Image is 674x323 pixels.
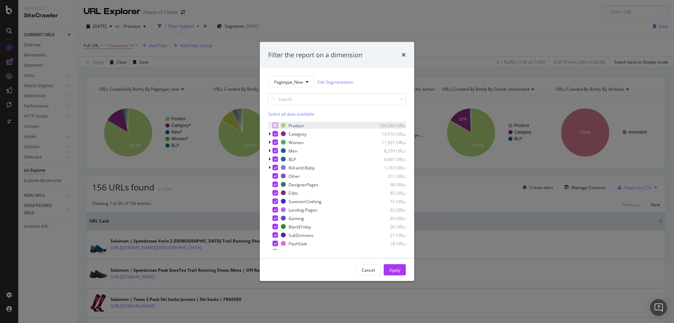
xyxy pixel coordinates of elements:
[289,156,296,162] div: BLP
[371,156,406,162] div: 4,601 URLs
[371,173,406,179] div: 211 URLs
[371,139,406,145] div: 11,921 URLs
[289,173,300,179] div: Other
[289,224,311,230] div: BlackFriday
[371,131,406,137] div: 14,510 URLs
[289,240,307,246] div: FlashSale
[274,79,303,85] span: Pagetype_New
[289,164,315,170] div: Kid-and-Baby
[402,50,406,59] div: times
[260,42,414,281] div: modal
[371,215,406,221] div: 33 URLs
[268,93,406,105] input: Search
[371,164,406,170] div: 1,163 URLs
[289,181,318,187] div: DesignerPages
[268,76,315,88] button: Pagetype_New
[289,122,304,128] div: Product
[356,264,381,276] button: Cancel
[289,207,317,213] div: Landing-Pages
[371,240,406,246] div: 18 URLs
[650,299,667,316] div: Open Intercom Messenger
[362,267,375,273] div: Cancel
[371,198,406,204] div: 72 URLs
[289,215,304,221] div: Gaming
[371,249,406,255] div: 11 URLs
[289,131,306,137] div: Category
[289,232,313,238] div: SubDomains
[289,198,322,204] div: SummerClothing
[371,232,406,238] div: 21 URLs
[289,249,301,255] div: Stores
[371,181,406,187] div: 98 URLs
[384,264,406,276] button: Apply
[371,190,406,196] div: 85 URLs
[371,122,406,128] div: 104,092 URLs
[317,78,353,85] a: Edit Segmentation
[389,267,400,273] div: Apply
[371,148,406,154] div: 8,379 URLs
[289,190,298,196] div: Edits
[268,111,406,117] div: Select all data available
[268,50,362,59] div: Filter the report on a dimension
[371,207,406,213] div: 62 URLs
[289,148,297,154] div: Men
[289,139,304,145] div: Women
[371,224,406,230] div: 26 URLs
